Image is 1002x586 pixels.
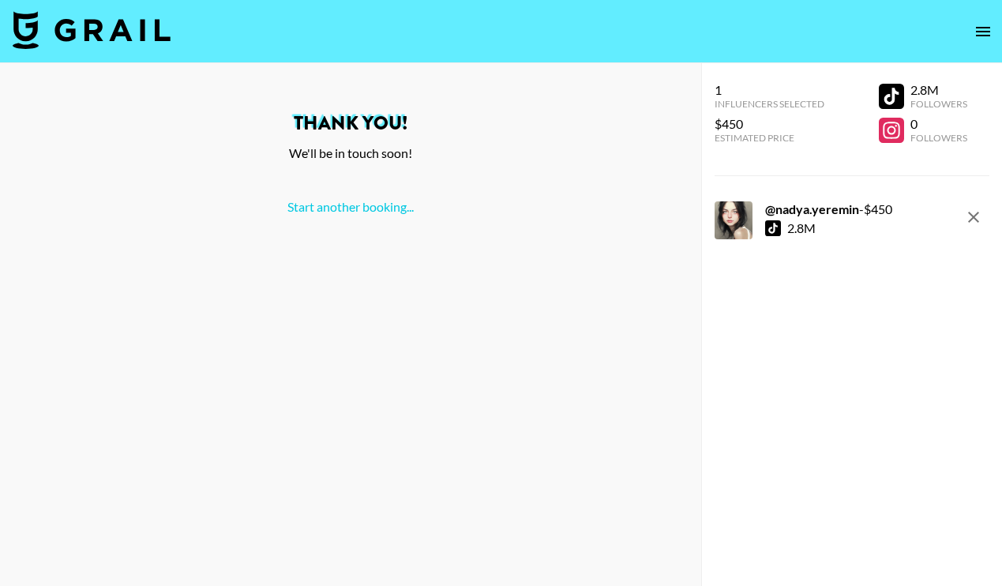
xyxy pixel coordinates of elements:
iframe: Drift Widget Chat Controller [923,507,983,567]
a: Start another booking... [287,199,414,214]
button: remove [958,201,989,233]
div: Influencers Selected [715,98,824,110]
div: Estimated Price [715,132,824,144]
div: Followers [910,98,967,110]
div: 1 [715,82,824,98]
div: We'll be in touch soon! [13,145,689,161]
div: Followers [910,132,967,144]
img: Grail Talent [13,11,171,49]
h2: Thank You! [13,114,689,133]
div: 2.8M [787,220,816,236]
div: 2.8M [910,82,967,98]
div: - $ 450 [765,201,892,217]
strong: @ nadya.yeremin [765,201,859,216]
div: $450 [715,116,824,132]
button: open drawer [967,16,999,47]
div: 0 [910,116,967,132]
